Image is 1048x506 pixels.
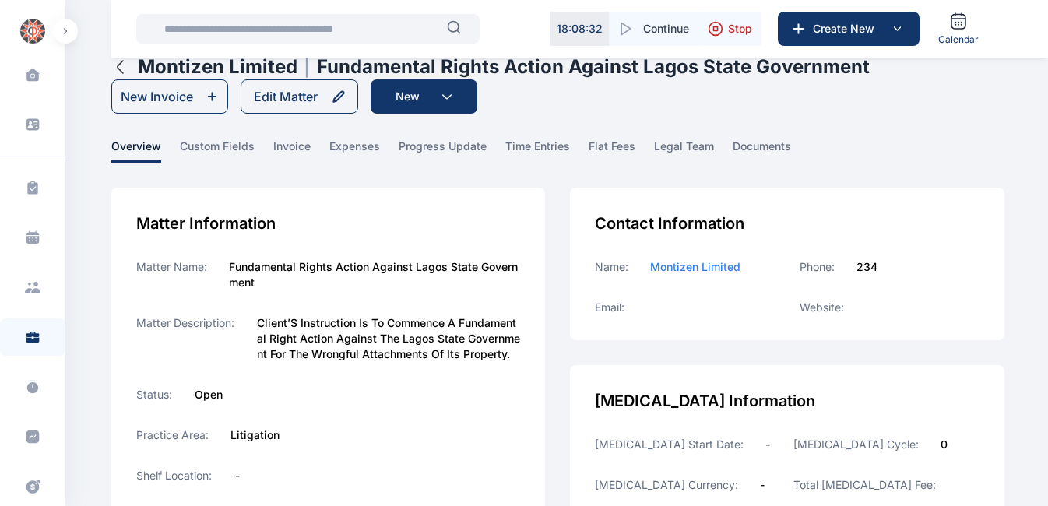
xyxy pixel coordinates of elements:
[650,260,740,273] span: Montizen Limited
[778,12,920,46] button: Create New
[595,213,979,234] div: Contact Information
[257,315,521,362] label: Client’S Instruction Is To Commence A Fundamental Right Action Against The Lagos State Government...
[733,139,810,163] a: documents
[589,139,654,163] a: flat fees
[273,139,329,163] a: invoice
[800,300,844,315] label: Website:
[136,315,235,362] label: Matter Description:
[329,139,399,163] a: expenses
[371,79,477,114] button: New
[856,259,877,275] label: 234
[230,427,280,443] label: Litigation
[595,390,979,412] div: [MEDICAL_DATA] Information
[932,5,985,52] a: Calendar
[595,259,628,275] label: Name:
[399,139,505,163] a: progress update
[136,427,209,443] label: Practice Area:
[121,87,193,106] div: New Invoice
[938,33,979,46] span: Calendar
[595,477,738,493] label: [MEDICAL_DATA] Currency:
[589,139,635,163] span: flat fees
[136,468,213,483] label: Shelf Location:
[728,21,752,37] span: Stop
[505,139,570,163] span: time entries
[304,54,311,79] span: |
[800,259,835,275] label: Phone:
[793,437,919,452] label: [MEDICAL_DATA] Cycle:
[760,477,765,493] label: -
[793,477,936,493] label: Total [MEDICAL_DATA] Fee:
[180,139,255,163] span: custom fields
[654,139,714,163] span: legal team
[273,139,311,163] span: invoice
[317,54,870,79] h1: Fundamental Rights Action against Lagos State Government
[399,139,487,163] span: progress update
[733,139,791,163] span: documents
[609,12,698,46] button: Continue
[643,21,689,37] span: Continue
[254,87,318,106] div: Edit Matter
[235,468,240,483] label: -
[195,387,223,402] label: Open
[136,259,207,290] label: Matter Name:
[505,139,589,163] a: time entries
[111,139,161,163] span: overview
[595,300,624,315] label: Email:
[111,139,180,163] a: overview
[136,213,521,234] div: Matter Information
[111,79,228,114] button: New Invoice
[180,139,273,163] a: custom fields
[138,54,297,79] h1: Montizen Limited
[229,259,521,290] label: Fundamental Rights Action Against Lagos State Government
[136,387,173,402] label: Status:
[241,79,358,114] button: Edit Matter
[557,21,603,37] p: 18 : 08 : 32
[765,437,770,452] label: -
[698,12,761,46] button: Stop
[807,21,888,37] span: Create New
[941,437,948,452] label: 0
[654,139,733,163] a: legal team
[650,259,740,275] a: Montizen Limited
[595,437,744,452] label: [MEDICAL_DATA] Start Date:
[329,139,380,163] span: expenses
